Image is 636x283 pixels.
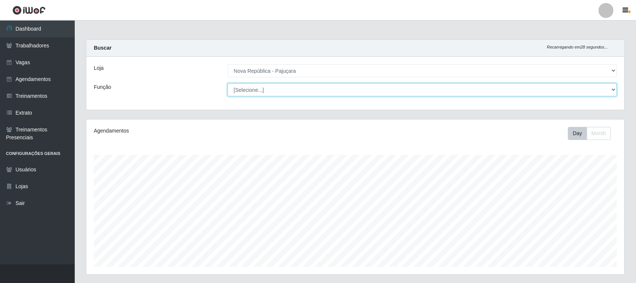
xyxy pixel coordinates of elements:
div: Agendamentos [94,127,305,135]
button: Month [587,127,611,140]
strong: Buscar [94,45,111,51]
div: First group [568,127,611,140]
div: Toolbar with button groups [568,127,617,140]
i: Recarregando em 28 segundos... [547,45,608,49]
label: Loja [94,64,104,72]
button: Day [568,127,587,140]
img: CoreUI Logo [12,6,46,15]
label: Função [94,83,111,91]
